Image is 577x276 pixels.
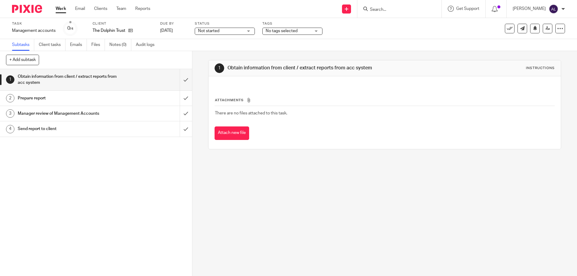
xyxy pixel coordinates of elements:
p: [PERSON_NAME] [513,6,546,12]
h1: Prepare report [18,94,122,103]
i: Open client page [128,28,133,33]
div: Mark as done [180,91,192,106]
h1: Obtain information from client / extract reports from acc system [18,72,122,87]
a: Work [56,6,66,12]
div: Mark as done [180,106,192,121]
span: Not started [198,29,219,33]
a: Send new email to The Dolphin Trust [517,24,527,33]
div: 3 [6,109,14,118]
h1: Send report to client [18,124,122,133]
a: Notes (0) [109,39,131,51]
label: Due by [160,21,187,26]
a: Files [91,39,105,51]
a: Client tasks [39,39,66,51]
label: Client [93,21,153,26]
span: No tags selected [266,29,298,33]
span: [DATE] [160,29,173,33]
label: Task [12,21,56,26]
span: Attachments [215,99,244,102]
div: Instructions [526,66,555,71]
a: Email [75,6,85,12]
div: 0 [67,25,73,32]
input: Search [369,7,423,13]
div: 2 [6,94,14,102]
a: Team [116,6,126,12]
p: The Dolphin Trust [93,28,125,34]
h1: Obtain information from client / extract reports from acc system [227,65,398,71]
a: Reports [135,6,150,12]
a: Clients [94,6,107,12]
div: 1 [215,63,224,73]
div: 4 [6,125,14,133]
div: Mark as done [180,69,192,90]
a: Subtasks [12,39,34,51]
a: Audit logs [136,39,159,51]
label: Tags [262,21,322,26]
a: Emails [70,39,87,51]
div: Management accounts [12,28,56,34]
label: Status [195,21,255,26]
button: + Add subtask [6,55,39,65]
img: Pixie [12,5,42,13]
button: Attach new file [215,126,249,140]
a: Reassign task [543,24,552,33]
span: There are no files attached to this task. [215,111,287,115]
button: Snooze task [530,24,540,33]
img: svg%3E [549,4,558,14]
span: Get Support [456,7,479,11]
div: 1 [6,75,14,84]
h1: Manager review of Management Accounts [18,109,122,118]
div: Mark as done [180,121,192,136]
small: /4 [70,27,73,30]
